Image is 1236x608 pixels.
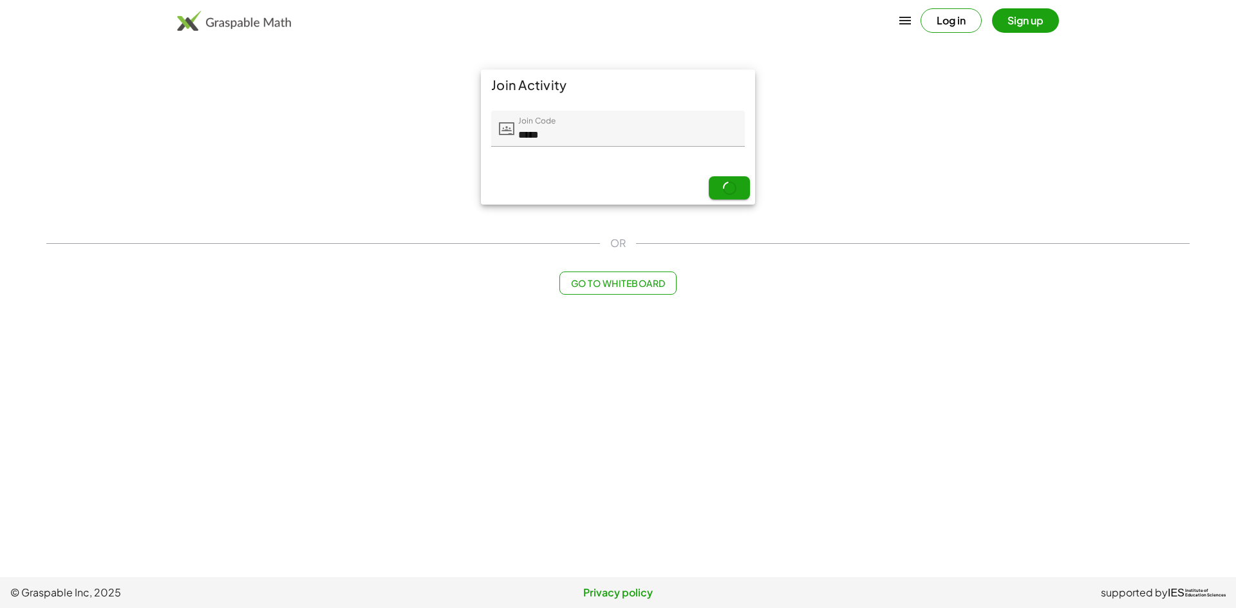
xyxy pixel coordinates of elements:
[415,585,820,600] a: Privacy policy
[1101,585,1168,600] span: supported by
[10,585,415,600] span: © Graspable Inc, 2025
[1168,585,1226,600] a: IESInstitute ofEducation Sciences
[570,277,665,289] span: Go to Whiteboard
[559,272,676,295] button: Go to Whiteboard
[1185,589,1226,598] span: Institute of Education Sciences
[921,8,982,33] button: Log in
[481,69,755,100] div: Join Activity
[610,235,626,251] span: OR
[1168,587,1184,599] span: IES
[992,8,1059,33] button: Sign up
